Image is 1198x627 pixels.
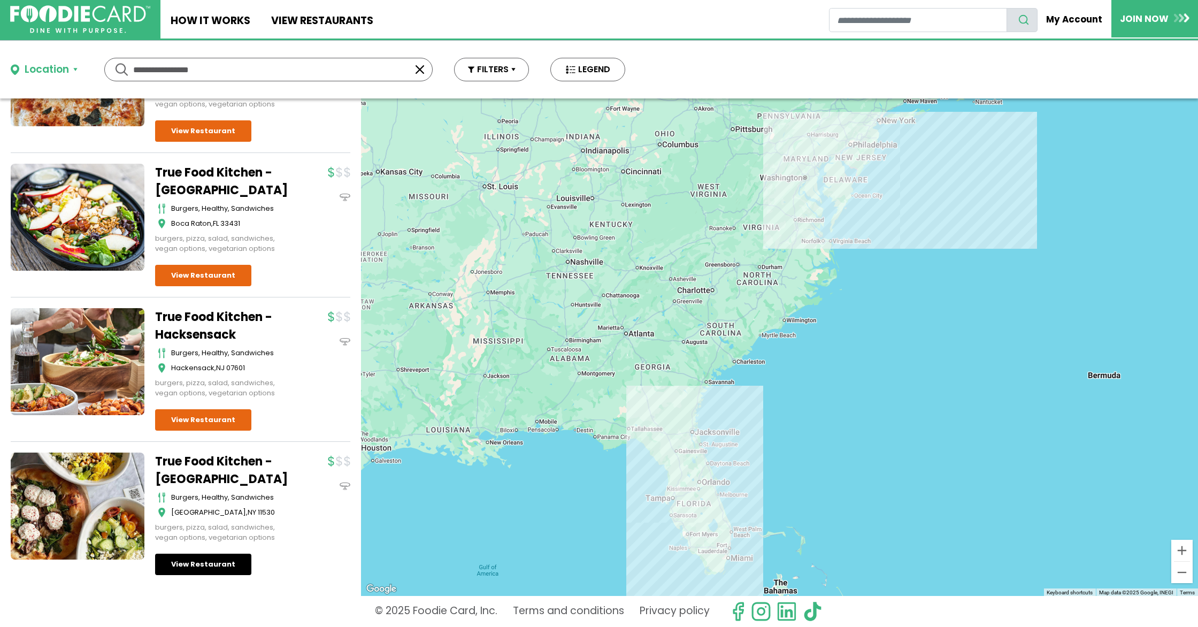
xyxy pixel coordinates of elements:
[1171,540,1193,561] button: Zoom in
[155,120,251,142] a: View Restaurant
[171,218,211,228] span: Boca Raton
[1180,590,1195,595] a: Terms
[155,308,289,343] a: True Food Kitchen - Hacksensack
[728,601,748,622] svg: check us out on facebook
[171,348,289,358] div: burgers, healthy, sandwiches
[1038,7,1111,31] a: My Account
[340,337,350,347] img: dinein_icon.svg
[171,218,289,229] div: ,
[216,363,225,373] span: NJ
[155,554,251,575] a: View Restaurant
[258,507,275,517] span: 11530
[171,363,289,373] div: ,
[155,522,289,543] div: burgers, pizza, salad, sandwiches, vegan options, vegetarian options
[171,507,289,518] div: ,
[155,409,251,431] a: View Restaurant
[777,601,797,622] img: linkedin.svg
[158,218,166,229] img: map_icon.svg
[171,507,246,517] span: [GEOGRAPHIC_DATA]
[340,481,350,492] img: dinein_icon.svg
[11,62,78,78] button: Location
[10,5,150,34] img: FoodieCard; Eat, Drink, Save, Donate
[171,203,289,214] div: burgers, healthy, sandwiches
[550,58,625,81] button: LEGEND
[802,601,823,622] img: tiktok.svg
[364,582,399,596] img: Google
[155,378,289,399] div: burgers, pizza, salad, sandwiches, vegan options, vegetarian options
[1007,8,1038,32] button: search
[248,507,256,517] span: NY
[155,164,289,199] a: True Food Kitchen - [GEOGRAPHIC_DATA]
[155,233,289,254] div: burgers, pizza, salad, sandwiches, vegan options, vegetarian options
[364,582,399,596] a: Open this area in Google Maps (opens a new window)
[158,348,166,358] img: cutlery_icon.svg
[158,203,166,214] img: cutlery_icon.svg
[155,89,289,110] div: burgers, pizza, salad, sandwiches, vegan options, vegetarian options
[158,507,166,518] img: map_icon.svg
[375,601,497,622] p: © 2025 Foodie Card, Inc.
[340,192,350,203] img: dinein_icon.svg
[25,62,69,78] div: Location
[158,363,166,373] img: map_icon.svg
[171,492,289,503] div: burgers, healthy, sandwiches
[171,363,214,373] span: Hackensack
[213,218,219,228] span: FL
[1171,562,1193,583] button: Zoom out
[454,58,529,81] button: FILTERS
[158,492,166,503] img: cutlery_icon.svg
[1047,589,1093,597] button: Keyboard shortcuts
[829,8,1007,32] input: restaurant search
[226,363,245,373] span: 07601
[155,453,289,488] a: True Food Kitchen - [GEOGRAPHIC_DATA]
[513,601,624,622] a: Terms and conditions
[640,601,710,622] a: Privacy policy
[1099,590,1173,595] span: Map data ©2025 Google, INEGI
[155,265,251,286] a: View Restaurant
[220,218,240,228] span: 33431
